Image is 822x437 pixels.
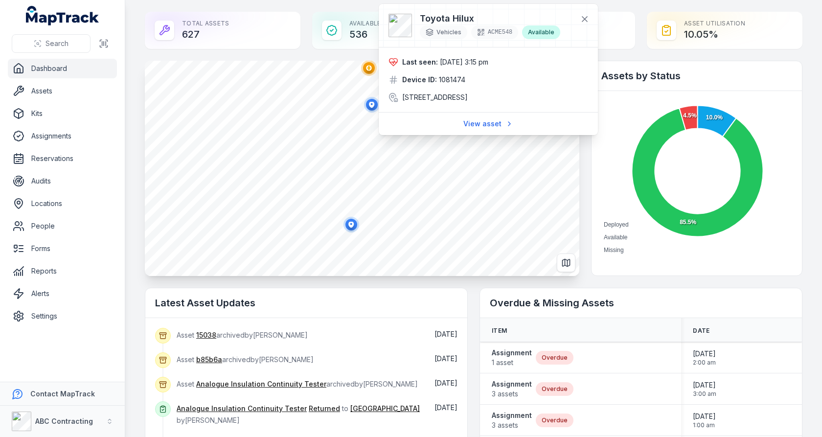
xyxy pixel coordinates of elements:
[604,221,629,228] span: Deployed
[8,81,117,101] a: Assets
[26,6,99,25] a: MapTrack
[492,379,532,389] strong: Assignment
[436,28,461,36] span: Vehicles
[492,389,532,399] span: 3 assets
[490,296,792,310] h2: Overdue & Missing Assets
[434,403,457,412] span: [DATE]
[402,92,468,102] span: [STREET_ADDRESS]
[693,421,716,429] span: 1:00 am
[693,390,716,398] span: 3:00 am
[8,59,117,78] a: Dashboard
[8,149,117,168] a: Reservations
[601,69,792,83] h2: Assets by Status
[434,379,457,387] span: [DATE]
[177,404,420,424] span: to by [PERSON_NAME]
[693,380,716,398] time: 30/11/2024, 3:00:00 am
[8,239,117,258] a: Forms
[536,351,573,365] div: Overdue
[8,171,117,191] a: Audits
[350,404,420,414] a: [GEOGRAPHIC_DATA]
[309,404,340,414] a: Returned
[693,359,716,367] span: 2:00 am
[46,39,68,48] span: Search
[155,296,457,310] h2: Latest Asset Updates
[604,234,627,241] span: Available
[693,349,716,359] span: [DATE]
[12,34,91,53] button: Search
[457,115,520,133] a: View asset
[471,25,518,39] div: ACME548
[402,75,437,85] strong: Device ID:
[30,390,95,398] strong: Contact MapTrack
[536,414,573,427] div: Overdue
[8,126,117,146] a: Assignments
[492,348,532,368] a: Assignment1 asset
[402,57,438,67] strong: Last seen:
[522,25,560,39] div: Available
[693,349,716,367] time: 31/08/2024, 2:00:00 am
[177,380,418,388] span: Asset archived by [PERSON_NAME]
[492,411,532,420] strong: Assignment
[420,12,560,25] h3: Toyota Hilux
[434,403,457,412] time: 02/09/2025, 3:02:40 pm
[8,194,117,213] a: Locations
[492,411,532,430] a: Assignment3 assets
[440,58,488,66] time: 02/09/2025, 3:15:22 pm
[434,330,457,338] span: [DATE]
[693,412,716,429] time: 31/01/2025, 1:00:00 am
[434,354,457,363] span: [DATE]
[492,348,532,358] strong: Assignment
[434,354,457,363] time: 02/09/2025, 3:03:34 pm
[434,379,457,387] time: 02/09/2025, 3:02:43 pm
[439,75,465,85] span: 1081474
[492,420,532,430] span: 3 assets
[8,306,117,326] a: Settings
[196,355,222,365] a: b85b6a
[440,58,488,66] span: [DATE] 3:15 pm
[8,284,117,303] a: Alerts
[8,216,117,236] a: People
[177,331,308,339] span: Asset archived by [PERSON_NAME]
[8,104,117,123] a: Kits
[35,417,93,425] strong: ABC Contracting
[8,261,117,281] a: Reports
[492,327,507,335] span: Item
[145,61,579,276] canvas: Map
[693,380,716,390] span: [DATE]
[693,412,716,421] span: [DATE]
[604,247,624,253] span: Missing
[557,253,575,272] button: Switch to Map View
[492,358,532,368] span: 1 asset
[536,382,573,396] div: Overdue
[196,379,326,389] a: Analogue Insulation Continuity Tester
[177,355,314,364] span: Asset archived by [PERSON_NAME]
[693,327,709,335] span: Date
[196,330,216,340] a: 15038
[177,404,307,414] a: Analogue Insulation Continuity Tester
[434,330,457,338] time: 02/09/2025, 3:03:47 pm
[492,379,532,399] a: Assignment3 assets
